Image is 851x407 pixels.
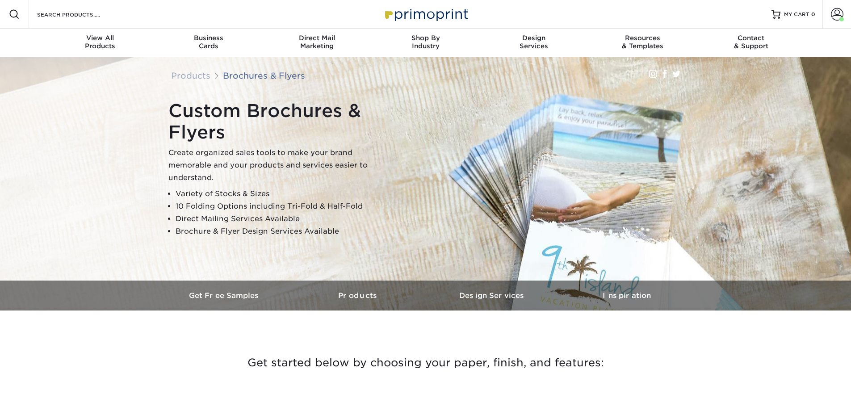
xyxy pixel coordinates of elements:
[371,34,480,42] span: Shop By
[480,34,588,50] div: Services
[164,343,687,383] h3: Get started below by choosing your paper, finish, and features:
[560,281,694,310] a: Inspiration
[158,291,292,300] h3: Get Free Samples
[426,291,560,300] h3: Design Services
[168,100,392,143] h1: Custom Brochures & Flyers
[154,34,263,50] div: Cards
[46,34,155,42] span: View All
[784,11,809,18] span: MY CART
[171,71,210,80] a: Products
[154,34,263,42] span: Business
[154,29,263,57] a: BusinessCards
[158,281,292,310] a: Get Free Samples
[46,34,155,50] div: Products
[697,34,805,50] div: & Support
[480,29,588,57] a: DesignServices
[588,34,697,42] span: Resources
[371,29,480,57] a: Shop ByIndustry
[292,291,426,300] h3: Products
[36,9,123,20] input: SEARCH PRODUCTS.....
[176,188,392,200] li: Variety of Stocks & Sizes
[223,71,305,80] a: Brochures & Flyers
[697,29,805,57] a: Contact& Support
[176,200,392,213] li: 10 Folding Options including Tri-Fold & Half-Fold
[588,34,697,50] div: & Templates
[263,29,371,57] a: Direct MailMarketing
[811,11,815,17] span: 0
[426,281,560,310] a: Design Services
[371,34,480,50] div: Industry
[588,29,697,57] a: Resources& Templates
[176,225,392,238] li: Brochure & Flyer Design Services Available
[46,29,155,57] a: View AllProducts
[560,291,694,300] h3: Inspiration
[168,147,392,184] p: Create organized sales tools to make your brand memorable and your products and services easier t...
[263,34,371,50] div: Marketing
[176,213,392,225] li: Direct Mailing Services Available
[381,4,470,24] img: Primoprint
[263,34,371,42] span: Direct Mail
[480,34,588,42] span: Design
[292,281,426,310] a: Products
[697,34,805,42] span: Contact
